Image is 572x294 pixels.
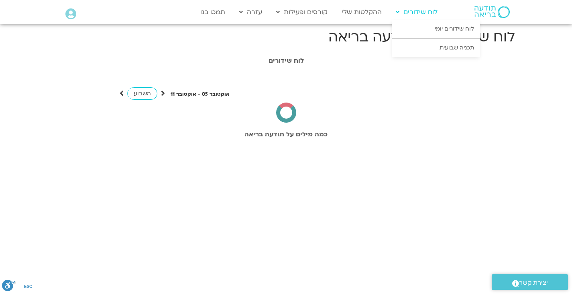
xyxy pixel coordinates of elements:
h1: לוח שידורים של תודעה בריאה [57,27,515,47]
span: השבוע [134,90,151,97]
a: עזרה [235,4,266,20]
a: קורסים ופעילות [272,4,332,20]
a: ההקלטות שלי [338,4,386,20]
h2: כמה מילים על תודעה בריאה [61,131,511,138]
a: תמכו בנו [196,4,229,20]
a: תכניה שבועית [392,39,480,57]
a: לוח שידורים [392,4,442,20]
h1: לוח שידורים [61,57,511,64]
a: יצירת קשר [492,274,568,290]
a: לוח שידורים יומי [392,20,480,38]
p: אוקטובר 05 - אוקטובר 11 [171,90,230,99]
a: השבוע [127,87,157,100]
img: תודעה בריאה [474,6,510,18]
span: יצירת קשר [519,278,548,288]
